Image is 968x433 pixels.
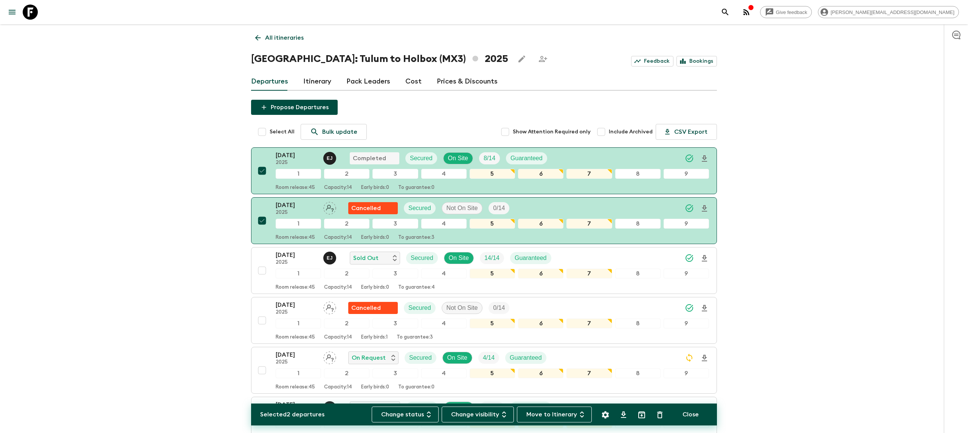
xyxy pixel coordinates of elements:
[324,269,369,278] div: 2
[449,403,469,412] p: On Site
[470,368,515,378] div: 5
[353,403,379,412] p: Sold Out
[442,202,483,214] div: Not On Site
[323,254,338,260] span: Erhard Jr Vande Wyngaert de la Torre
[631,56,673,66] a: Feedback
[700,204,709,213] svg: Download Onboarding
[685,303,694,312] svg: Synced Successfully
[442,352,472,364] div: On Site
[251,100,338,115] button: Propose Departures
[535,51,551,66] span: Share this itinerary
[404,202,436,214] div: Secured
[276,251,317,260] p: [DATE]
[664,269,709,278] div: 9
[324,169,369,179] div: 2
[361,334,388,340] p: Early birds: 1
[404,302,436,314] div: Secured
[276,260,317,266] p: 2025
[372,269,418,278] div: 3
[276,151,317,160] p: [DATE]
[276,359,317,365] p: 2025
[700,154,709,163] svg: Download Onboarding
[514,51,529,66] button: Edit this itinerary
[515,403,547,412] p: Guaranteed
[447,303,478,312] p: Not On Site
[493,204,505,213] p: 0 / 14
[443,152,473,164] div: On Site
[484,254,500,263] p: 14 / 14
[348,302,398,314] div: Flash Pack cancellation
[361,235,389,241] p: Early birds: 0
[276,319,321,328] div: 1
[372,169,418,179] div: 3
[323,354,336,360] span: Assign pack leader
[276,368,321,378] div: 1
[685,154,694,163] svg: Synced Successfully
[324,285,352,291] p: Capacity: 14
[405,152,437,164] div: Secured
[324,334,352,340] p: Capacity: 14
[484,403,500,412] p: 14 / 14
[652,407,667,422] button: Delete
[421,269,467,278] div: 4
[470,219,515,229] div: 5
[566,319,612,328] div: 7
[421,319,467,328] div: 4
[489,302,509,314] div: Trip Fill
[447,204,478,213] p: Not On Site
[251,247,717,294] button: [DATE]2025Erhard Jr Vande Wyngaert de la TorreSold OutSecuredOn SiteTrip FillGuaranteed123456789R...
[276,269,321,278] div: 1
[609,128,653,136] span: Include Archived
[398,235,434,241] p: To guarantee: 3
[700,304,709,313] svg: Download Onboarding
[324,185,352,191] p: Capacity: 14
[676,56,717,66] a: Bookings
[397,334,433,340] p: To guarantee: 3
[276,400,317,409] p: [DATE]
[276,384,315,390] p: Room release: 45
[411,403,433,412] p: Secured
[685,403,694,412] svg: Synced Successfully
[510,353,542,362] p: Guaranteed
[421,169,467,179] div: 4
[518,368,563,378] div: 6
[518,219,563,229] div: 6
[361,285,389,291] p: Early birds: 0
[518,169,563,179] div: 6
[518,319,563,328] div: 6
[518,269,563,278] div: 6
[470,169,515,179] div: 5
[685,254,694,263] svg: Synced Successfully
[398,384,434,390] p: To guarantee: 0
[406,252,438,264] div: Secured
[470,269,515,278] div: 5
[276,350,317,359] p: [DATE]
[517,407,592,422] button: Move to Itinerary
[685,353,694,362] svg: Sync Required - Changes detected
[323,204,336,210] span: Assign pack leader
[251,51,508,66] h1: [GEOGRAPHIC_DATA]: Tulum to Holbox (MX3) 2025
[270,128,295,136] span: Select All
[353,154,386,163] p: Completed
[361,185,389,191] p: Early birds: 0
[478,352,499,364] div: Trip Fill
[398,185,434,191] p: To guarantee: 0
[276,169,321,179] div: 1
[700,254,709,263] svg: Download Onboarding
[276,201,317,210] p: [DATE]
[664,219,709,229] div: 9
[276,235,315,241] p: Room release: 45
[361,384,389,390] p: Early birds: 0
[323,304,336,310] span: Assign pack leader
[372,368,418,378] div: 3
[664,319,709,328] div: 9
[276,300,317,309] p: [DATE]
[276,309,317,315] p: 2025
[700,354,709,363] svg: Download Onboarding
[664,368,709,378] div: 9
[405,352,436,364] div: Secured
[353,254,379,263] p: Sold Out
[346,73,390,91] a: Pack Leaders
[444,402,474,414] div: On Site
[409,353,432,362] p: Secured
